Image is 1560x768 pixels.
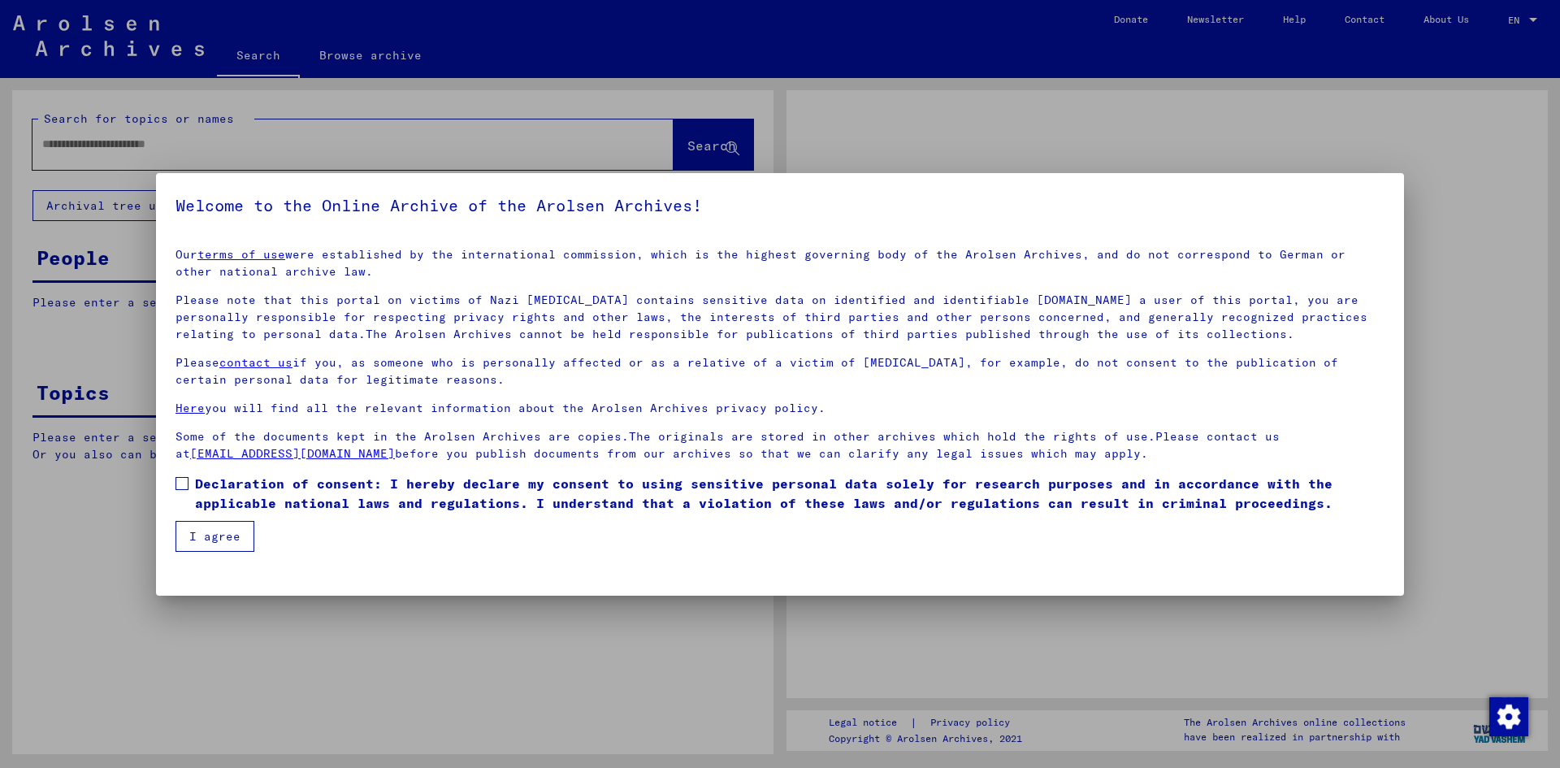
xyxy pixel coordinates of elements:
[197,247,285,262] a: terms of use
[175,246,1384,280] p: Our were established by the international commission, which is the highest governing body of the ...
[175,292,1384,343] p: Please note that this portal on victims of Nazi [MEDICAL_DATA] contains sensitive data on identif...
[1488,696,1527,735] div: Change consent
[1489,697,1528,736] img: Change consent
[175,521,254,552] button: I agree
[175,354,1384,388] p: Please if you, as someone who is personally affected or as a relative of a victim of [MEDICAL_DAT...
[175,401,205,415] a: Here
[190,446,395,461] a: [EMAIL_ADDRESS][DOMAIN_NAME]
[175,428,1384,462] p: Some of the documents kept in the Arolsen Archives are copies.The originals are stored in other a...
[195,474,1384,513] span: Declaration of consent: I hereby declare my consent to using sensitive personal data solely for r...
[175,400,1384,417] p: you will find all the relevant information about the Arolsen Archives privacy policy.
[175,193,1384,219] h5: Welcome to the Online Archive of the Arolsen Archives!
[219,355,292,370] a: contact us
